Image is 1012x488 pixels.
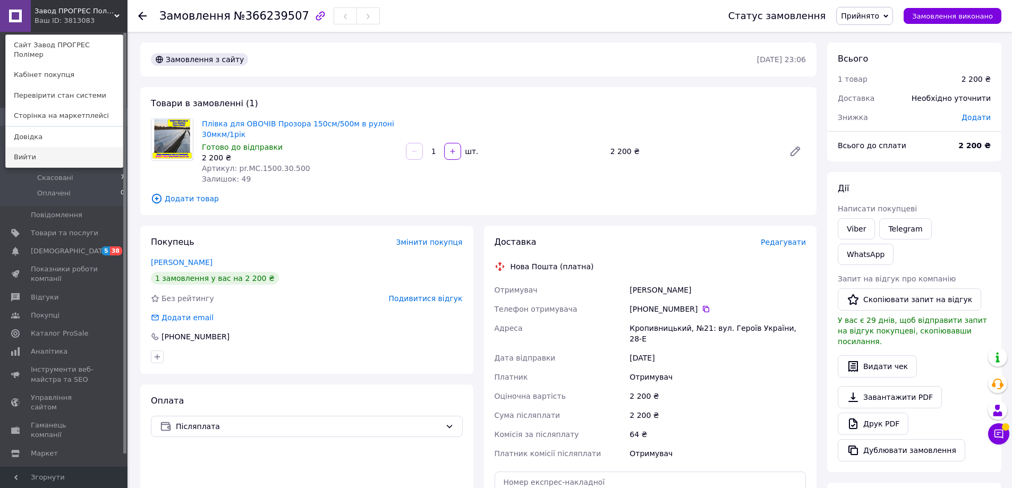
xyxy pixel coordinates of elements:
div: [PERSON_NAME] [627,280,808,299]
span: Оціночна вартість [495,392,566,400]
span: Прийнято [841,12,879,20]
span: Дата відправки [495,354,556,362]
a: Сторінка на маркетплейсі [6,106,123,126]
span: Інструменти веб-майстра та SEO [31,365,98,384]
div: [DATE] [627,348,808,367]
a: Перевірити стан системи [6,85,123,106]
span: У вас є 29 днів, щоб відправити запит на відгук покупцеві, скопіювавши посилання. [838,316,987,346]
div: Додати email [150,312,215,323]
div: Нова Пошта (платна) [508,261,597,272]
img: Плівка для ОВОЧІВ Прозора 150см/500м в рулоні 30мкм/1рік [151,119,193,160]
span: 7 [121,173,124,183]
span: Маркет [31,449,58,458]
span: Каталог ProSale [31,329,88,338]
div: Статус замовлення [728,11,826,21]
span: Редагувати [761,238,806,246]
span: Змінити покупця [396,238,463,246]
span: Всього [838,54,868,64]
div: 1 замовлення у вас на 2 200 ₴ [151,272,279,285]
span: 5 [101,246,110,255]
a: Редагувати [785,141,806,162]
span: Залишок: 49 [202,175,251,183]
span: Гаманець компанії [31,421,98,440]
div: Отримувач [627,367,808,387]
div: 2 200 ₴ [202,152,397,163]
span: Аналітика [31,347,67,356]
span: Повідомлення [31,210,82,220]
span: Завод ПРОГРЕС Полімер [35,6,114,16]
div: Ваш ID: 3813083 [35,16,79,25]
span: 1 товар [838,75,868,83]
div: шт. [462,146,479,157]
span: Замовлення виконано [912,12,993,20]
span: Додати товар [151,193,806,204]
span: Написати покупцеві [838,204,917,213]
span: Доставка [495,237,537,247]
a: Плівка для ОВОЧІВ Прозора 150см/500м в рулоні 30мкм/1рік [202,119,394,139]
span: Подивитися відгук [389,294,463,303]
span: Дії [838,183,849,193]
a: Вийти [6,147,123,167]
span: [DEMOGRAPHIC_DATA] [31,246,109,256]
button: Скопіювати запит на відгук [838,288,981,311]
span: Показники роботи компанії [31,264,98,284]
span: Управління сайтом [31,393,98,412]
span: 38 [110,246,122,255]
span: Відгуки [31,293,58,302]
span: Знижка [838,113,868,122]
span: Артикул: pr.МС.1500.30.500 [202,164,310,173]
span: Сума післяплати [495,411,560,419]
span: Готово до відправки [202,143,283,151]
a: Сайт Завод ПРОГРЕС Полімер [6,35,123,65]
a: Завантажити PDF [838,386,942,408]
button: Замовлення виконано [904,8,1001,24]
span: Покупець [151,237,194,247]
div: Замовлення з сайту [151,53,248,66]
button: Чат з покупцем [988,423,1009,444]
span: Без рейтингу [161,294,214,303]
span: Замовлення [159,10,231,22]
time: [DATE] 23:06 [757,55,806,64]
div: 2 200 ₴ [627,406,808,425]
span: Комісія за післяплату [495,430,579,439]
a: Кабінет покупця [6,65,123,85]
a: Telegram [879,218,931,239]
span: Товари та послуги [31,228,98,238]
div: 2 200 ₴ [627,387,808,406]
span: Післяплата [176,421,441,432]
span: Платник [495,373,528,381]
span: Телефон отримувача [495,305,577,313]
b: 2 200 ₴ [958,141,991,150]
a: Друк PDF [838,413,908,435]
span: 0 [121,189,124,198]
span: Додати [962,113,991,122]
div: 2 200 ₴ [962,74,991,84]
a: WhatsApp [838,244,894,265]
span: Оплачені [37,189,71,198]
span: Скасовані [37,173,73,183]
div: 2 200 ₴ [606,144,780,159]
a: [PERSON_NAME] [151,258,212,267]
div: Повернутися назад [138,11,147,21]
div: 64 ₴ [627,425,808,444]
span: Отримувач [495,286,538,294]
span: Платник комісії післяплати [495,449,601,458]
div: [PHONE_NUMBER] [630,304,806,314]
span: Запит на відгук про компанію [838,275,956,283]
button: Видати чек [838,355,917,378]
div: Додати email [160,312,215,323]
a: Viber [838,218,875,239]
span: Оплата [151,396,184,406]
div: Кропивницький, №21: вул. Героїв України, 28-Е [627,319,808,348]
span: Всього до сплати [838,141,906,150]
span: Адреса [495,324,523,332]
span: Покупці [31,311,59,320]
span: №366239507 [234,10,309,22]
div: Отримувач [627,444,808,463]
a: Довідка [6,127,123,147]
span: Доставка [838,94,874,102]
div: Необхідно уточнити [905,87,997,110]
button: Дублювати замовлення [838,439,965,461]
span: Товари в замовленні (1) [151,98,258,108]
div: [PHONE_NUMBER] [160,331,231,342]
